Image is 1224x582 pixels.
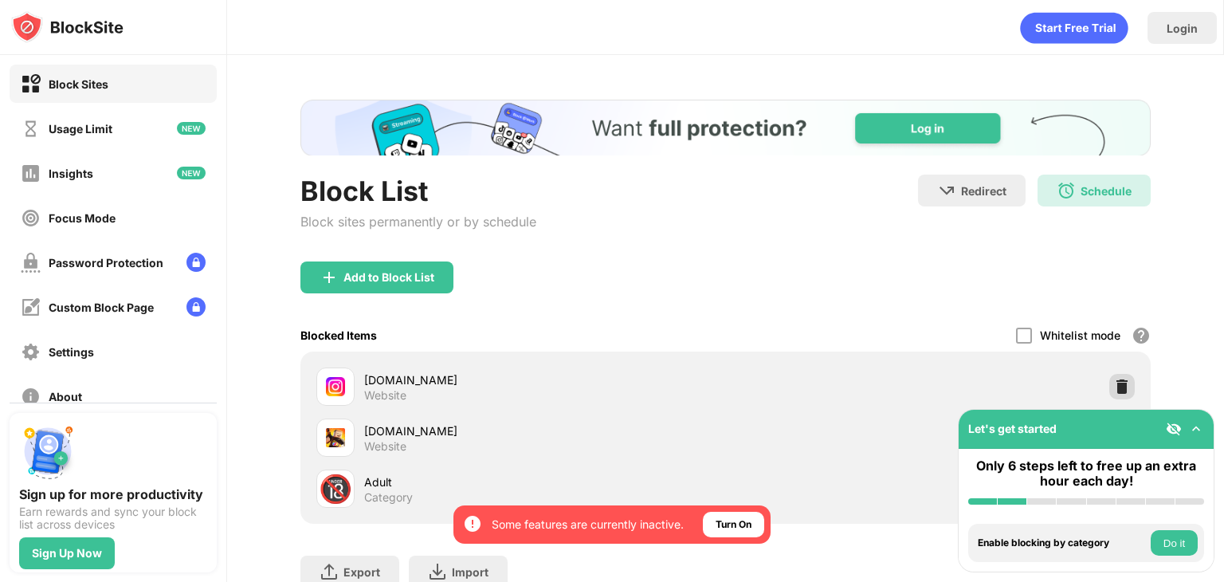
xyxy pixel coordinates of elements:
img: about-off.svg [21,387,41,407]
div: Category [364,490,413,505]
img: focus-off.svg [21,208,41,228]
img: favicons [326,428,345,447]
img: logo-blocksite.svg [11,11,124,43]
div: Add to Block List [343,271,434,284]
img: block-on.svg [21,74,41,94]
div: Adult [364,474,725,490]
img: eye-not-visible.svg [1166,421,1182,437]
div: Earn rewards and sync your block list across devices [19,505,207,531]
div: [DOMAIN_NAME] [364,423,725,439]
div: Enable blocking by category [978,537,1147,549]
img: push-signup.svg [19,423,76,480]
div: Settings [49,345,94,359]
div: Blocked Items [300,328,377,342]
div: Some features are currently inactive. [492,517,684,533]
button: Do it [1151,530,1198,556]
img: password-protection-off.svg [21,253,41,273]
img: lock-menu.svg [186,297,206,317]
div: Sign up for more productivity [19,486,207,502]
img: settings-off.svg [21,342,41,362]
div: animation [1020,12,1128,44]
div: Turn On [716,517,751,533]
div: Import [452,565,488,579]
img: omni-setup-toggle.svg [1188,421,1204,437]
div: Block sites permanently or by schedule [300,214,536,230]
div: Redirect [961,184,1006,198]
img: time-usage-off.svg [21,119,41,139]
iframe: Banner [300,100,1151,155]
div: Block Sites [49,77,108,91]
img: customize-block-page-off.svg [21,297,41,317]
div: Block List [300,175,536,207]
div: Password Protection [49,256,163,269]
div: Website [364,388,406,403]
div: Focus Mode [49,211,116,225]
div: Login [1167,22,1198,35]
div: Usage Limit [49,122,112,136]
div: Custom Block Page [49,301,154,314]
img: lock-menu.svg [186,253,206,272]
img: favicons [326,377,345,396]
div: About [49,390,82,403]
img: new-icon.svg [177,122,206,135]
div: Sign Up Now [32,547,102,560]
div: Only 6 steps left to free up an extra hour each day! [968,458,1204,489]
div: Export [343,565,380,579]
img: new-icon.svg [177,167,206,179]
div: Schedule [1081,184,1132,198]
img: insights-off.svg [21,163,41,183]
div: Insights [49,167,93,180]
div: Let's get started [968,422,1057,435]
div: Website [364,439,406,454]
div: 🔞 [319,473,352,505]
img: error-circle-white.svg [463,514,482,533]
div: Whitelist mode [1040,328,1120,342]
div: [DOMAIN_NAME] [364,372,725,388]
